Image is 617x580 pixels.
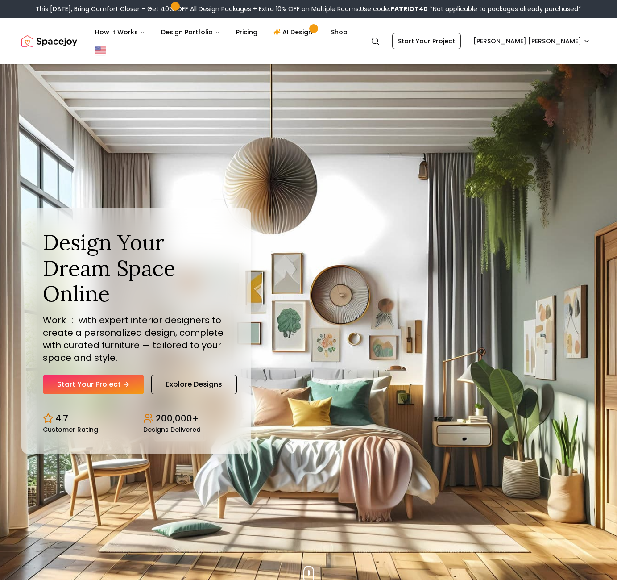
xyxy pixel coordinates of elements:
[151,375,237,394] a: Explore Designs
[43,426,98,433] small: Customer Rating
[392,33,461,49] a: Start Your Project
[55,412,68,425] p: 4.7
[88,23,355,41] nav: Main
[43,314,230,364] p: Work 1:1 with expert interior designers to create a personalized design, complete with curated fu...
[266,23,322,41] a: AI Design
[156,412,199,425] p: 200,000+
[88,23,152,41] button: How It Works
[43,375,144,394] a: Start Your Project
[43,229,230,307] h1: Design Your Dream Space Online
[390,4,428,13] b: PATRIOT40
[21,18,596,64] nav: Global
[143,426,201,433] small: Designs Delivered
[324,23,355,41] a: Shop
[36,4,581,13] div: This [DATE], Bring Comfort Closer – Get 40% OFF All Design Packages + Extra 10% OFF on Multiple R...
[154,23,227,41] button: Design Portfolio
[21,32,77,50] img: Spacejoy Logo
[229,23,265,41] a: Pricing
[95,45,106,55] img: United States
[21,32,77,50] a: Spacejoy
[428,4,581,13] span: *Not applicable to packages already purchased*
[43,405,230,433] div: Design stats
[468,33,596,49] button: [PERSON_NAME] [PERSON_NAME]
[360,4,428,13] span: Use code:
